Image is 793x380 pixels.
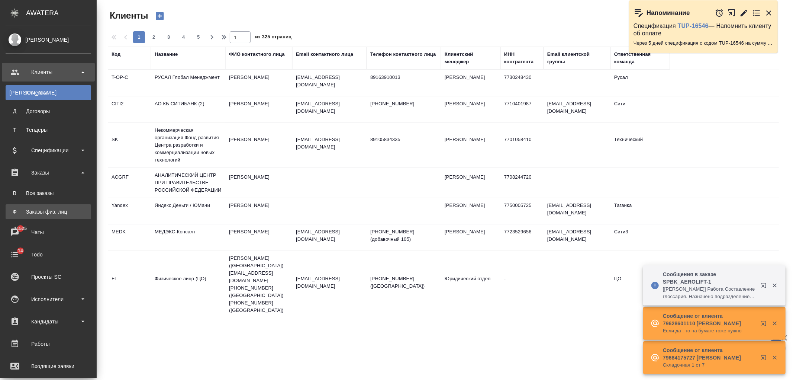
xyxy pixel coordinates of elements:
td: T-OP-C [108,70,151,96]
td: 7708244720 [500,170,544,196]
td: Yandex [108,198,151,224]
div: Todo [6,249,91,260]
div: Договоры [9,108,87,115]
button: Открыть в новой вкладке [756,278,774,296]
td: Некоммерческая организация Фонд развития Центра разработки и коммерциализации новых технологий [151,123,225,167]
p: [EMAIL_ADDRESS][DOMAIN_NAME] [296,74,363,89]
td: Сити [610,96,670,122]
a: Входящие заявки [2,357,95,376]
button: Редактировать [739,9,748,17]
div: Заказы [6,167,91,178]
button: Открыть в новой вкладке [728,5,736,21]
a: ВВсе заказы [6,186,91,201]
div: Клиенты [6,67,91,78]
td: 7723529656 [500,224,544,250]
td: [EMAIL_ADDRESS][DOMAIN_NAME] [544,224,610,250]
div: Телефон контактного лица [370,51,436,58]
span: 14 [13,247,28,255]
span: 3 [163,33,175,41]
td: [PERSON_NAME] [225,170,292,196]
a: Работы [2,335,95,353]
td: 7730248430 [500,70,544,96]
p: Напоминание [647,9,690,17]
span: из 325 страниц [255,32,291,43]
p: Сообщение от клиента 79628601110 [PERSON_NAME] [663,312,756,327]
button: Открыть в новой вкладке [756,316,774,334]
div: Работы [6,338,91,349]
td: Яндекс Деньги / ЮМани [151,198,225,224]
button: Перейти в todo [752,9,761,17]
td: [PERSON_NAME] [225,132,292,158]
p: [EMAIL_ADDRESS][DOMAIN_NAME] [296,228,363,243]
button: Отложить [715,9,724,17]
a: ФЗаказы физ. лиц [6,204,91,219]
p: [EMAIL_ADDRESS][DOMAIN_NAME] [296,275,363,290]
td: [PERSON_NAME] [225,224,292,250]
button: Закрыть [767,282,782,289]
td: 7710401987 [500,96,544,122]
p: [EMAIL_ADDRESS][DOMAIN_NAME] [296,136,363,151]
td: Сити3 [610,224,670,250]
td: [PERSON_NAME] [225,70,292,96]
div: Спецификации [6,145,91,156]
div: Код [112,51,120,58]
div: ИНН контрагента [504,51,540,66]
p: [[PERSON_NAME]] Работа Составление глоссария. Назначено подразделение "LocQA" [663,285,756,300]
button: 2 [148,31,160,43]
p: [PHONE_NUMBER] (добавочный 105) [370,228,437,243]
p: Сообщения в заказе SPBK_AEROLIFT-1 [663,271,756,285]
button: 4 [178,31,190,43]
td: Технический [610,132,670,158]
td: [PERSON_NAME] [225,198,292,224]
div: Все заказы [9,189,87,197]
p: 89163910013 [370,74,437,81]
div: Название [155,51,178,58]
td: Русал [610,70,670,96]
td: ЦО [610,271,670,297]
button: Закрыть [764,9,773,17]
div: AWATERA [26,6,97,20]
div: Заказы физ. лиц [9,208,87,215]
td: 7701058410 [500,132,544,158]
td: - [500,271,544,297]
td: [PERSON_NAME] [441,70,500,96]
span: 2 [148,33,160,41]
div: Email клиентской группы [547,51,607,66]
div: Клиенты [9,89,87,96]
p: Складочная 1 ст 7 [663,361,756,369]
button: 5 [193,31,204,43]
td: [PERSON_NAME] [441,224,500,250]
td: [PERSON_NAME] [441,170,500,196]
td: [PERSON_NAME] [225,96,292,122]
span: Клиенты [108,10,148,22]
div: Проекты SC [6,271,91,282]
button: Закрыть [767,354,782,361]
div: Email контактного лица [296,51,353,58]
td: РУСАЛ Глобал Менеджмент [151,70,225,96]
button: Открыть в новой вкладке [756,350,774,368]
p: Если да , то на бумаге тоже нужно [663,327,756,335]
a: ДДоговоры [6,104,91,119]
td: Таганка [610,198,670,224]
div: Тендеры [9,126,87,134]
button: Закрыть [767,320,782,327]
td: МЕДЭКС-Консалт [151,224,225,250]
div: ФИО контактного лица [229,51,285,58]
p: [PHONE_NUMBER] ([GEOGRAPHIC_DATA]) [370,275,437,290]
div: Чаты [6,227,91,238]
button: Создать [151,10,169,22]
div: Входящие заявки [6,361,91,372]
td: Юридический отдел [441,271,500,297]
td: АО КБ СИТИБАНК (2) [151,96,225,122]
span: 11525 [10,225,31,232]
div: Исполнители [6,294,91,305]
button: 3 [163,31,175,43]
td: ACGRF [108,170,151,196]
td: Физическое лицо (ЦО) [151,271,225,297]
td: [PERSON_NAME] [441,132,500,158]
span: 5 [193,33,204,41]
div: Кандидаты [6,316,91,327]
a: TUP-16546 [678,23,709,29]
p: [EMAIL_ADDRESS][DOMAIN_NAME] [296,100,363,115]
td: SK [108,132,151,158]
